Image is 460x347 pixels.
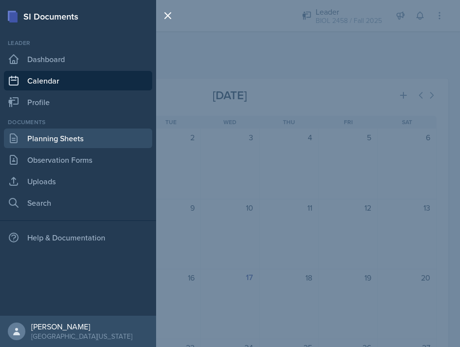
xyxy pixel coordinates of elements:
div: [GEOGRAPHIC_DATA][US_STATE] [31,331,132,341]
a: Uploads [4,172,152,191]
a: Observation Forms [4,150,152,170]
div: Help & Documentation [4,228,152,247]
a: Planning Sheets [4,129,152,148]
a: Profile [4,92,152,112]
a: Dashboard [4,49,152,69]
div: Documents [4,118,152,127]
a: Search [4,193,152,213]
a: Calendar [4,71,152,90]
div: Leader [4,39,152,47]
div: [PERSON_NAME] [31,322,132,331]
